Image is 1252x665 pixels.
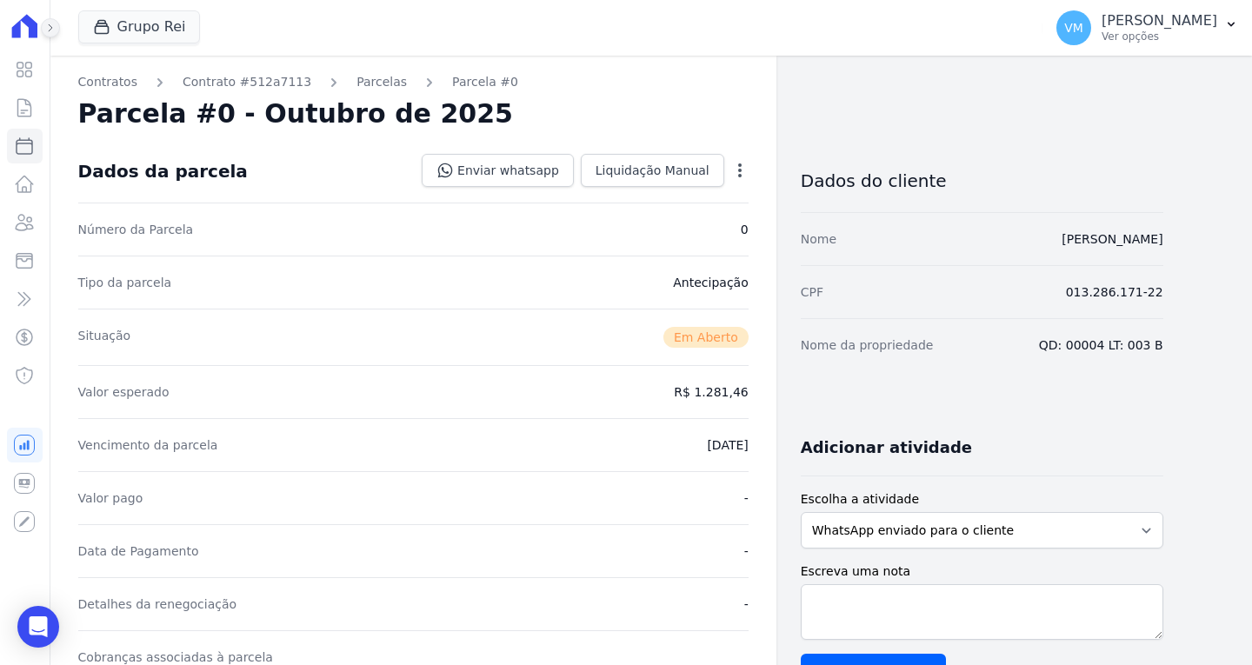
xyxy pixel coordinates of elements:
dd: Antecipação [673,274,748,291]
dt: Tipo da parcela [78,274,172,291]
dt: Vencimento da parcela [78,436,218,454]
span: Liquidação Manual [596,162,709,179]
dt: Detalhes da renegociação [78,595,237,613]
label: Escolha a atividade [801,490,1163,509]
a: Parcela #0 [452,73,518,91]
p: [PERSON_NAME] [1102,12,1217,30]
dt: Número da Parcela [78,221,194,238]
dd: R$ 1.281,46 [674,383,748,401]
dt: Data de Pagamento [78,542,199,560]
label: Escreva uma nota [801,562,1163,581]
button: Grupo Rei [78,10,201,43]
dd: QD: 00004 LT: 003 B [1039,336,1163,354]
h2: Parcela #0 - Outubro de 2025 [78,98,513,130]
a: Contratos [78,73,137,91]
dd: 013.286.171-22 [1066,283,1163,301]
a: [PERSON_NAME] [1062,232,1162,246]
div: Dados da parcela [78,161,248,182]
dt: Situação [78,327,131,348]
dd: - [744,489,749,507]
dt: CPF [801,283,823,301]
h3: Adicionar atividade [801,437,972,458]
dt: Valor pago [78,489,143,507]
dd: [DATE] [707,436,748,454]
p: Ver opções [1102,30,1217,43]
span: VM [1064,22,1083,34]
a: Parcelas [356,73,407,91]
button: VM [PERSON_NAME] Ver opções [1042,3,1252,52]
dt: Valor esperado [78,383,170,401]
dt: Nome [801,230,836,248]
a: Liquidação Manual [581,154,724,187]
dd: - [744,542,749,560]
dt: Nome da propriedade [801,336,934,354]
h3: Dados do cliente [801,170,1163,191]
span: Em Aberto [663,327,749,348]
div: Open Intercom Messenger [17,606,59,648]
a: Contrato #512a7113 [183,73,311,91]
dd: - [744,595,749,613]
dd: 0 [741,221,749,238]
a: Enviar whatsapp [422,154,574,187]
nav: Breadcrumb [78,73,749,91]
